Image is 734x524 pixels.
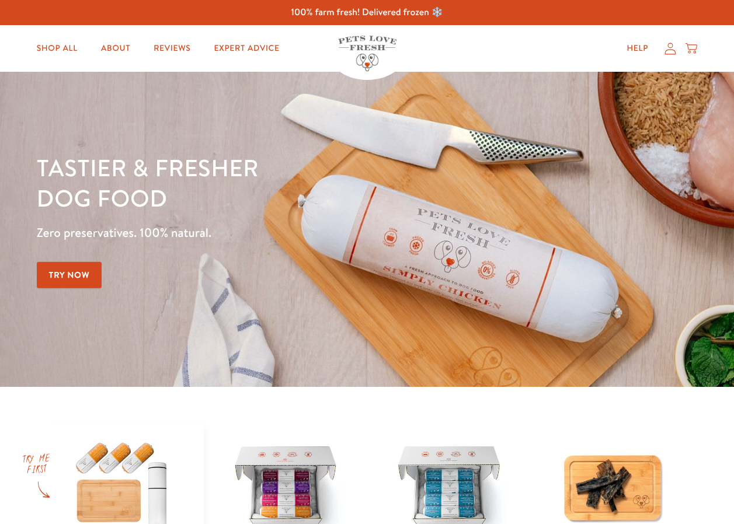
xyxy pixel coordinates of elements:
[617,37,658,60] a: Help
[144,37,200,60] a: Reviews
[37,262,102,288] a: Try Now
[27,37,87,60] a: Shop All
[338,36,396,71] img: Pets Love Fresh
[92,37,140,60] a: About
[37,222,477,243] p: Zero preservatives. 100% natural.
[205,37,289,60] a: Expert Advice
[37,152,477,213] h1: Tastier & fresher dog food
